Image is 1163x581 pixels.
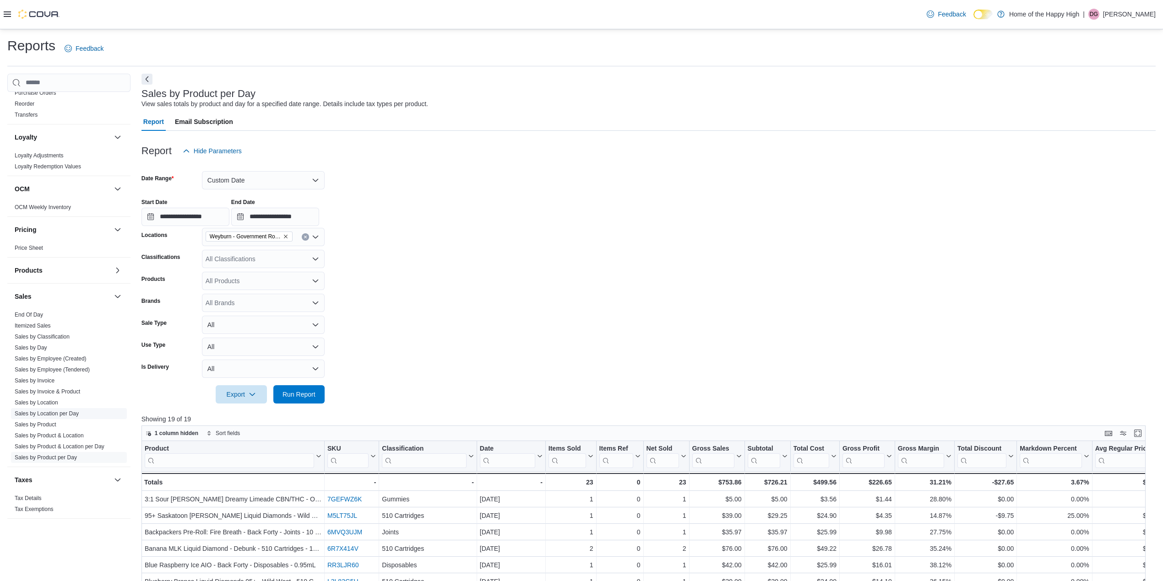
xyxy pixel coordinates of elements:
div: 0.00% [1020,559,1089,570]
p: | [1083,9,1085,20]
span: Sales by Product & Location per Day [15,443,104,450]
a: Sales by Classification [15,334,70,340]
div: 23 [646,477,686,488]
button: Taxes [112,474,123,485]
button: All [202,316,325,334]
div: 0.00% [1020,494,1089,505]
button: Product [145,444,321,468]
div: Items Sold [549,444,586,468]
div: $35.97 [747,527,787,538]
div: 0 [599,527,640,538]
input: Press the down key to open a popover containing a calendar. [231,208,319,226]
button: Open list of options [312,233,319,241]
button: Items Sold [549,444,593,468]
button: Sort fields [203,428,244,439]
button: Open list of options [312,277,319,285]
a: Sales by Product per Day [15,454,77,461]
div: - [382,477,473,488]
button: Open list of options [312,255,319,263]
div: -$9.75 [957,510,1014,521]
h3: Sales by Product per Day [141,88,255,99]
div: Backpackers Pre-Roll: Fire Breath - Back Forty - Joints - 10 x 0.75g [145,527,321,538]
div: 27.75% [898,527,951,538]
button: Enter fullscreen [1132,428,1143,439]
span: Run Report [283,390,315,399]
div: Net Sold [646,444,679,468]
div: 0.00% [1020,543,1089,554]
a: Sales by Product & Location [15,432,84,439]
div: 0 [599,559,640,570]
div: 1 [646,527,686,538]
div: Gross Profit [842,444,885,453]
span: Itemized Sales [15,322,51,329]
a: 6MVQ3UJM [327,528,362,536]
div: $1.44 [842,494,892,505]
button: Export [216,385,267,403]
div: Items Sold [549,444,586,453]
div: $76.00 [692,543,741,554]
div: $35.97 [692,527,741,538]
div: Product [145,444,314,453]
button: Date [480,444,543,468]
div: $0.00 [957,543,1014,554]
a: End Of Day [15,312,43,318]
div: 1 [549,559,593,570]
input: Press the down key to open a popover containing a calendar. [141,208,229,226]
div: Total Cost [793,444,829,453]
a: Sales by Employee (Created) [15,355,87,362]
div: 1 [549,510,593,521]
div: 1 [549,494,593,505]
div: Net Sold [646,444,679,453]
div: $3.56 [793,494,836,505]
a: Feedback [923,5,969,23]
h3: Report [141,145,172,156]
div: $25.99 [793,527,836,538]
div: 23 [549,477,593,488]
span: Feedback [938,10,966,19]
div: Items Ref [599,444,633,468]
div: $5.00 [747,494,787,505]
div: $0.00 [957,559,1014,570]
span: Sales by Product & Location [15,432,84,439]
span: Sales by Day [15,344,47,351]
label: Locations [141,231,168,239]
div: Gross Sales [692,444,734,468]
label: Start Date [141,199,168,206]
a: Loyalty Redemption Values [15,163,81,170]
h1: Reports [7,37,55,55]
button: Pricing [15,225,110,234]
div: [DATE] [480,559,543,570]
a: Sales by Product [15,421,56,428]
button: Gross Profit [842,444,892,468]
div: $16.01 [842,559,892,570]
a: RR3LJR60 [327,561,359,569]
span: Hide Parameters [194,146,242,156]
div: Joints [382,527,473,538]
label: Date Range [141,175,174,182]
span: Sales by Product per Day [15,454,77,461]
img: Cova [18,10,60,19]
button: Products [15,266,110,275]
div: Date [480,444,535,468]
div: Date [480,444,535,453]
button: Pricing [112,224,123,235]
h3: Loyalty [15,133,37,142]
div: OCM [7,202,130,216]
a: Tax Exemptions [15,506,54,512]
button: All [202,338,325,356]
button: Total Discount [957,444,1014,468]
div: Avg Regular Price [1095,444,1155,468]
div: $4.35 [842,510,892,521]
span: Sales by Employee (Created) [15,355,87,362]
div: View sales totals by product and day for a specified date range. Details include tax types per pr... [141,99,428,109]
a: Sales by Invoice & Product [15,388,80,395]
button: Gross Sales [692,444,741,468]
button: Sales [112,291,123,302]
span: End Of Day [15,311,43,318]
div: Gross Sales [692,444,734,453]
div: $34.47 [1095,477,1162,488]
div: 1 [646,559,686,570]
div: SKU URL [327,444,369,468]
div: [DATE] [480,527,543,538]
